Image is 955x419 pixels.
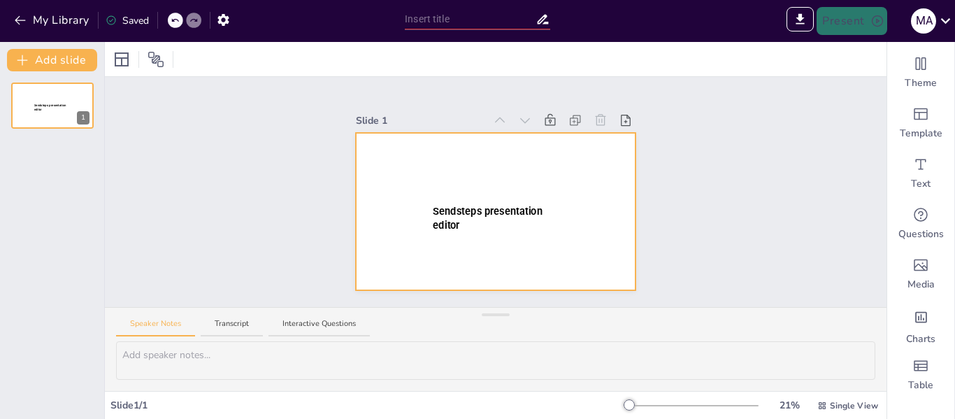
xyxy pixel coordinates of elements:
[110,48,133,71] div: Layout
[433,205,542,231] span: Sendsteps presentation editor
[905,76,937,90] span: Theme
[911,7,936,35] button: M A
[106,13,149,28] div: Saved
[7,49,97,71] button: Add slide
[887,299,954,350] div: Add charts and graphs
[830,399,878,412] span: Single View
[268,318,370,337] button: Interactive Questions
[887,48,954,98] div: Change the overall theme
[887,350,954,400] div: Add a table
[898,227,944,241] span: Questions
[817,7,886,35] button: Present
[201,318,263,337] button: Transcript
[11,83,94,129] div: 1
[148,51,164,68] span: Position
[887,199,954,249] div: Get real-time input from your audience
[110,398,624,413] div: Slide 1 / 1
[908,378,933,392] span: Table
[356,113,484,128] div: Slide 1
[787,7,814,35] span: Export to PowerPoint
[906,332,935,346] span: Charts
[887,98,954,148] div: Add ready made slides
[887,148,954,199] div: Add text boxes
[887,249,954,299] div: Add images, graphics, shapes or video
[10,9,95,31] button: My Library
[116,318,195,337] button: Speaker Notes
[911,8,936,34] div: M A
[405,9,536,29] input: Insert title
[900,127,942,141] span: Template
[34,104,66,111] span: Sendsteps presentation editor
[773,398,806,413] div: 21 %
[77,111,89,125] div: 1
[911,177,931,191] span: Text
[907,278,935,292] span: Media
